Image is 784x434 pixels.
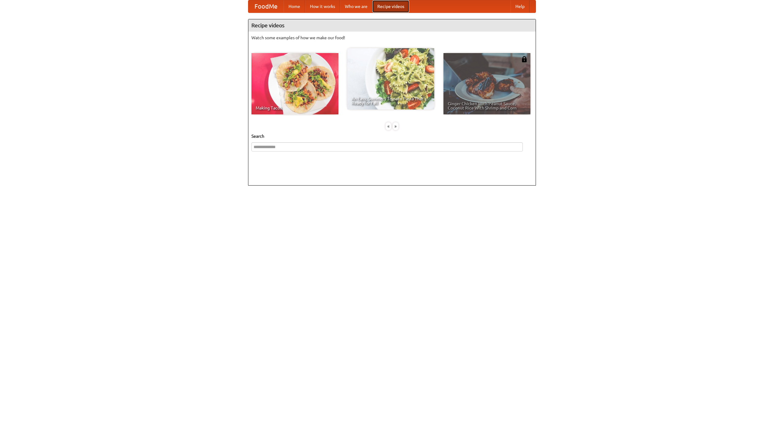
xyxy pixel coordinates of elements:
a: Recipe videos [372,0,409,13]
img: 483408.png [521,56,527,62]
a: Making Tacos [251,53,338,114]
a: An Easy, Summery Tomato Pasta That's Ready for Fall [347,48,434,109]
a: Home [284,0,305,13]
a: How it works [305,0,340,13]
div: « [386,122,391,130]
a: Help [511,0,530,13]
div: » [393,122,398,130]
span: An Easy, Summery Tomato Pasta That's Ready for Fall [352,97,430,105]
h4: Recipe videos [248,19,536,32]
a: Who we are [340,0,372,13]
p: Watch some examples of how we make our food! [251,35,533,41]
span: Making Tacos [256,106,334,110]
a: FoodMe [248,0,284,13]
h5: Search [251,133,533,139]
